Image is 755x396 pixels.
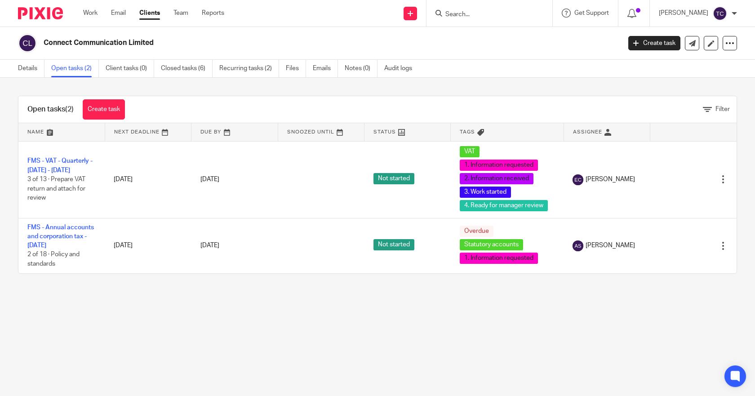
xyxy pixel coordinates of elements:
[65,106,74,113] span: (2)
[384,60,419,77] a: Audit logs
[83,9,98,18] a: Work
[460,226,493,237] span: Overdue
[659,9,708,18] p: [PERSON_NAME]
[161,60,213,77] a: Closed tasks (6)
[460,129,475,134] span: Tags
[219,60,279,77] a: Recurring tasks (2)
[200,242,219,249] span: [DATE]
[83,99,125,120] a: Create task
[27,176,85,201] span: 3 of 13 · Prepare VAT return and attach for review
[460,173,533,184] span: 2. Information received
[444,11,525,19] input: Search
[286,60,306,77] a: Files
[460,253,538,264] span: 1. Information requested
[18,60,44,77] a: Details
[460,239,523,250] span: Statutory accounts
[460,146,480,157] span: VAT
[18,34,37,53] img: svg%3E
[105,218,191,273] td: [DATE]
[345,60,377,77] a: Notes (0)
[574,10,609,16] span: Get Support
[460,187,511,198] span: 3. Work started
[139,9,160,18] a: Clients
[200,176,219,182] span: [DATE]
[715,106,730,112] span: Filter
[105,141,191,218] td: [DATE]
[44,38,501,48] h2: Connect Communication Limited
[460,160,538,171] span: 1. Information requested
[573,174,583,185] img: svg%3E
[573,240,583,251] img: svg%3E
[313,60,338,77] a: Emails
[27,224,94,249] a: FMS - Annual accounts and corporation tax - [DATE]
[27,252,80,267] span: 2 of 18 · Policy and standards
[586,175,635,184] span: [PERSON_NAME]
[202,9,224,18] a: Reports
[51,60,99,77] a: Open tasks (2)
[287,129,334,134] span: Snoozed Until
[173,9,188,18] a: Team
[106,60,154,77] a: Client tasks (0)
[111,9,126,18] a: Email
[628,36,680,50] a: Create task
[27,105,74,114] h1: Open tasks
[460,200,548,211] span: 4. Ready for manager review
[373,239,414,250] span: Not started
[586,241,635,250] span: [PERSON_NAME]
[18,7,63,19] img: Pixie
[27,158,93,173] a: FMS - VAT - Quarterly - [DATE] - [DATE]
[373,129,396,134] span: Status
[373,173,414,184] span: Not started
[713,6,727,21] img: svg%3E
